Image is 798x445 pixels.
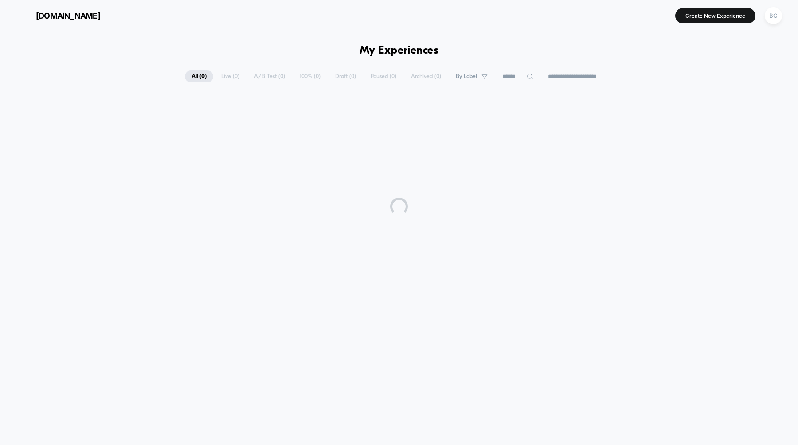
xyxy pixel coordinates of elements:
span: [DOMAIN_NAME] [36,11,100,20]
span: By Label [456,73,477,80]
span: All ( 0 ) [185,70,213,82]
div: BG [765,7,782,24]
button: [DOMAIN_NAME] [13,8,103,23]
h1: My Experiences [360,44,439,57]
button: BG [762,7,785,25]
button: Create New Experience [675,8,755,23]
